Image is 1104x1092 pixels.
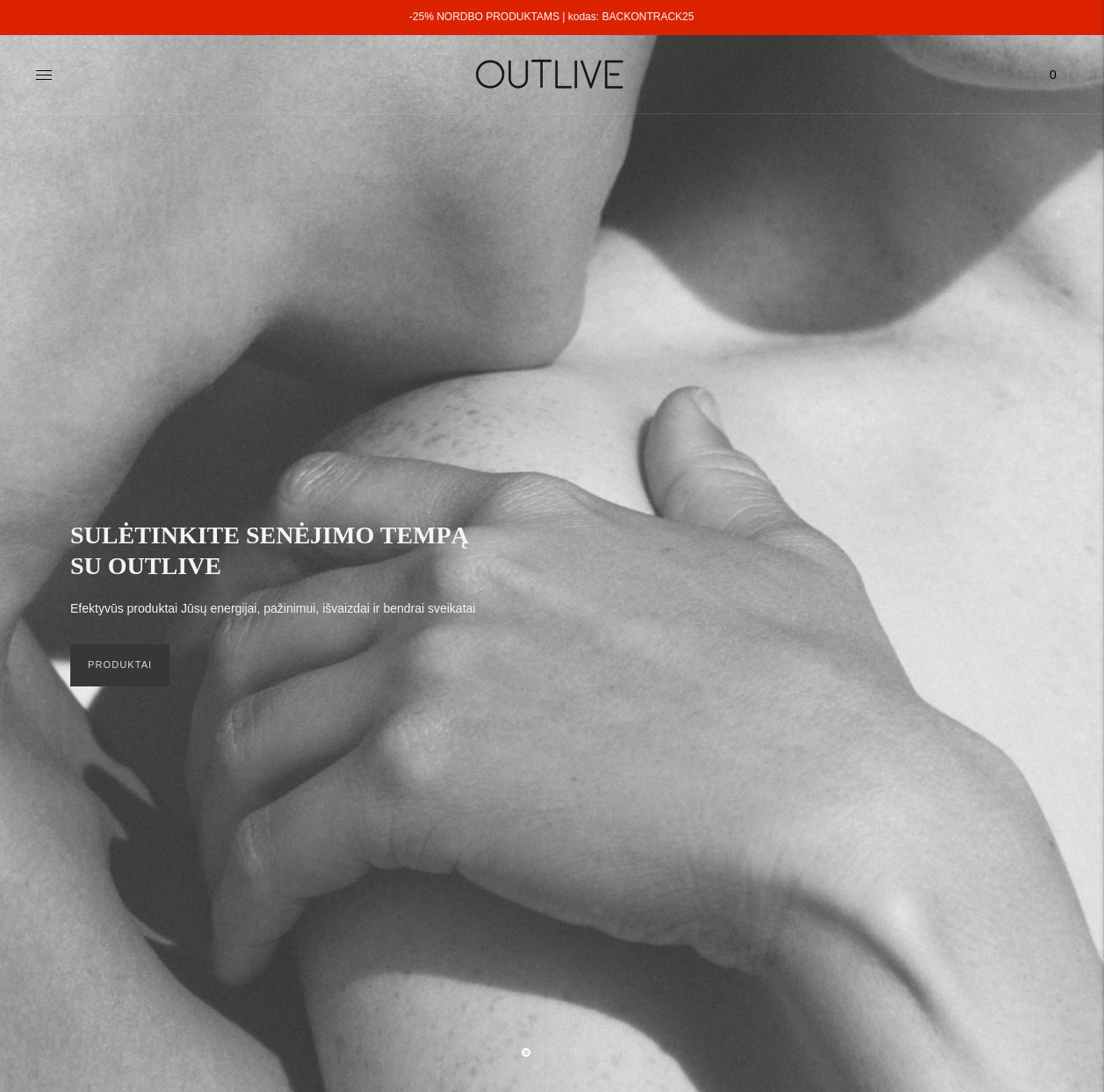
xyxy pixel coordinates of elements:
p: Efektyvūs produktai Jūsų energijai, pažinimui, išvaizdai ir bendrai sveikatai [70,599,475,620]
h2: SULĖTINKITE SENĖJIMO TEMPĄ SU OUTLIVE [70,520,492,581]
button: Move carousel to slide 2 [548,1046,557,1055]
span: 0 [1041,62,1065,87]
a: PRODUKTAI [70,644,170,686]
a: -25% NORDBO PRODUKTAMS | kodas: BACKONTRACK25 [409,11,694,23]
a: 0 [1037,55,1069,94]
img: OUTLIVE [442,44,661,104]
button: Move carousel to slide 3 [574,1046,582,1055]
button: Move carousel to slide 1 [522,1048,530,1057]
